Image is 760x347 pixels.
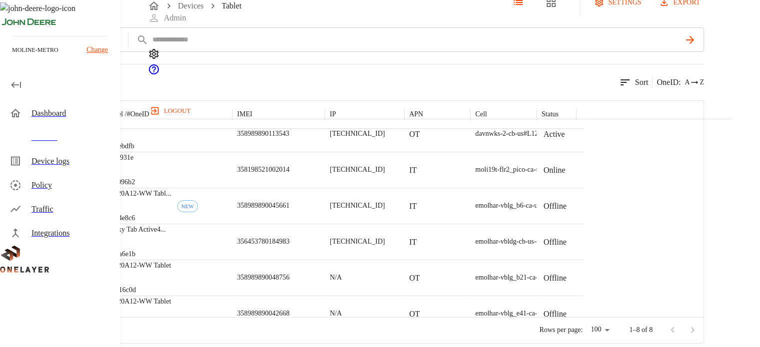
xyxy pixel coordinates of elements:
[629,325,653,335] p: 1–8 of 8
[409,308,420,320] p: OT
[105,285,171,295] p: #96816c0d
[475,310,580,317] span: emolhar-vblg_e41-ca-us-eNB432538
[105,141,171,151] p: #1daebdfb
[237,309,290,319] p: 358989890042668
[544,308,567,320] p: Offline
[164,12,186,24] p: Admin
[524,130,613,137] span: #L1243710802::NOKIA::ASIB
[330,129,385,139] p: [TECHNICAL_ID]
[544,128,565,140] p: Active
[237,201,290,211] p: 358989890045661
[105,189,171,199] p: LN920A12-WW Tablet
[105,261,171,271] p: LN920A12-WW Tablet
[475,309,683,319] div: emolhar-vblg_e41-ca-us-eNB432538 #EB211210933::NOKIA::FW2QQD
[237,237,290,247] p: 356453780184983
[105,249,166,259] p: #549a6e1b
[475,130,523,137] span: davnwks-2-cb-us
[105,213,171,223] p: #4a94e8c6
[330,237,385,247] p: [TECHNICAL_ID]
[409,164,417,176] p: IT
[544,200,567,212] p: Offline
[475,166,542,173] span: moli19t-flr2_pico-ca-us
[330,201,385,211] p: [TECHNICAL_ID]
[178,203,197,209] span: NEW
[475,237,661,247] div: emolhar-vbldg-cb-us-eNB493830 #DH240725611::NOKIA::ASIB
[237,273,290,283] p: 358989890048756
[409,236,417,248] p: IT
[544,164,566,176] p: Online
[330,273,342,283] p: N/A
[409,128,420,140] p: OT
[330,309,342,319] p: N/A
[539,325,583,335] p: Rows per page:
[587,323,613,337] div: 100
[105,225,166,235] p: Galaxy Tab Active4 Pro 5G
[105,297,171,307] p: LN920A12-WW Tablet
[237,165,290,175] p: 358198521002014
[148,103,194,119] button: logout
[148,68,160,77] a: onelayer-support
[148,68,160,77] span: Support Portal
[544,236,567,248] p: Offline
[148,103,732,119] a: logout
[237,129,289,139] p: 358989890113543
[475,274,544,281] span: emolhar-vblg_b21-ca-us
[409,272,420,284] p: OT
[330,165,385,175] p: [TECHNICAL_ID]
[177,200,198,212] div: First seen: 09/02/2025 05:40:54 PM
[178,1,204,10] a: Devices
[544,272,567,284] p: Offline
[475,202,540,209] span: emolhar-vblg_b6-ca-us
[475,238,570,245] span: emolhar-vbldg-cb-us-eNB493830
[409,200,417,212] p: IT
